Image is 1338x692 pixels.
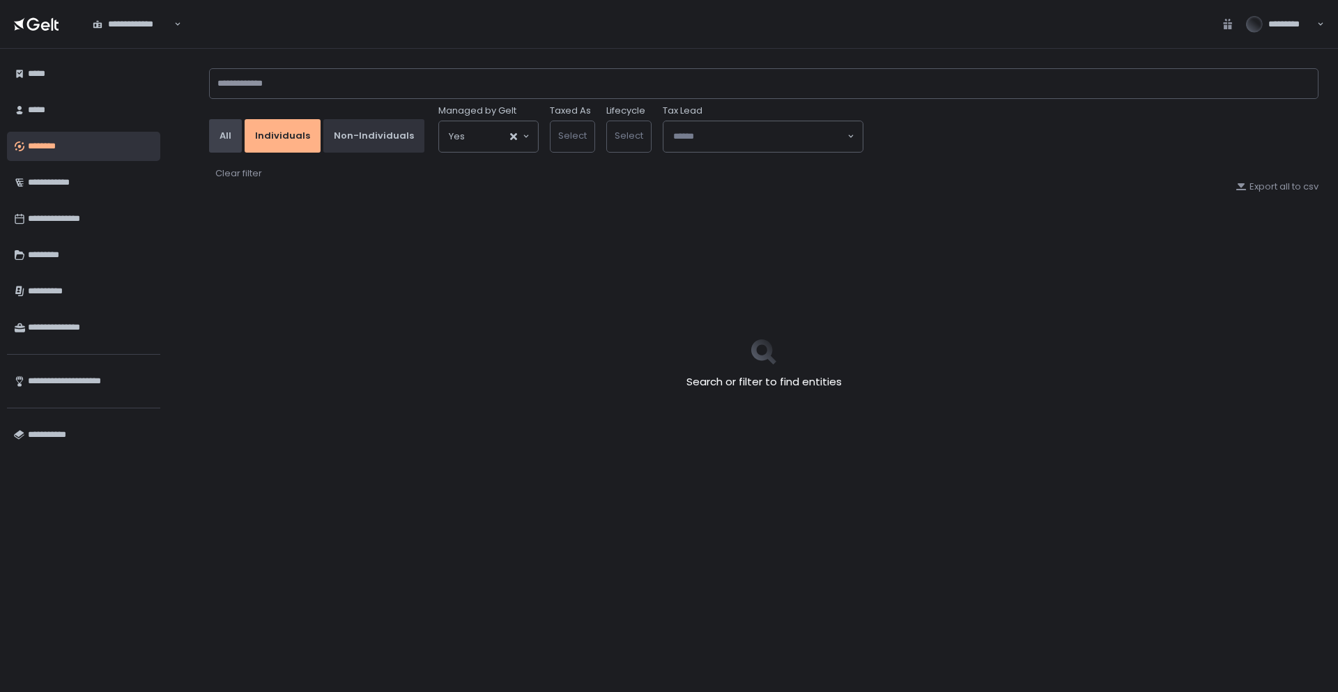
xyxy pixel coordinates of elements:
div: Individuals [255,130,310,142]
button: Clear Selected [510,133,517,140]
button: Clear filter [215,167,263,180]
input: Search for option [172,17,173,31]
span: Tax Lead [663,105,702,117]
button: Individuals [245,119,321,153]
label: Taxed As [550,105,591,117]
input: Search for option [465,130,509,144]
div: All [220,130,231,142]
div: Search for option [663,121,863,152]
span: Select [558,129,587,142]
span: Select [615,129,643,142]
button: Non-Individuals [323,119,424,153]
div: Search for option [84,10,181,39]
input: Search for option [673,130,846,144]
div: Clear filter [215,167,262,180]
button: Export all to csv [1236,180,1318,193]
label: Lifecycle [606,105,645,117]
h2: Search or filter to find entities [686,374,842,390]
span: Yes [449,130,465,144]
span: Managed by Gelt [438,105,516,117]
button: All [209,119,242,153]
div: Non-Individuals [334,130,414,142]
div: Search for option [439,121,538,152]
